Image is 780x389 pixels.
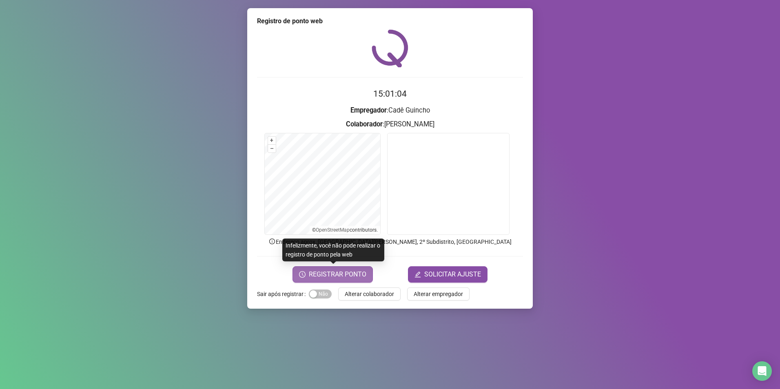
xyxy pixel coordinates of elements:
li: © contributors. [312,227,378,233]
span: REGISTRAR PONTO [309,270,366,279]
strong: Empregador [350,106,387,114]
span: info-circle [268,238,276,245]
strong: Colaborador [346,120,383,128]
span: SOLICITAR AJUSTE [424,270,481,279]
button: REGISTRAR PONTO [292,266,373,283]
span: Alterar empregador [414,290,463,298]
div: Registro de ponto web [257,16,523,26]
a: OpenStreetMap [316,227,350,233]
span: edit [414,271,421,278]
button: – [268,145,276,153]
button: editSOLICITAR AJUSTE [408,266,487,283]
span: clock-circle [299,271,306,278]
div: Open Intercom Messenger [752,361,772,381]
p: Endereço aprox. : [GEOGRAPHIC_DATA][PERSON_NAME], 2º Subdistrito, [GEOGRAPHIC_DATA] [257,237,523,246]
label: Sair após registrar [257,287,309,301]
button: Alterar colaborador [338,287,401,301]
span: Alterar colaborador [345,290,394,298]
button: Alterar empregador [407,287,470,301]
h3: : [PERSON_NAME] [257,119,523,130]
div: Infelizmente, você não pode realizar o registro de ponto pela web [282,239,384,261]
button: + [268,137,276,144]
time: 15:01:04 [373,89,407,99]
h3: : Cadê Guincho [257,105,523,116]
img: QRPoint [372,29,408,67]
